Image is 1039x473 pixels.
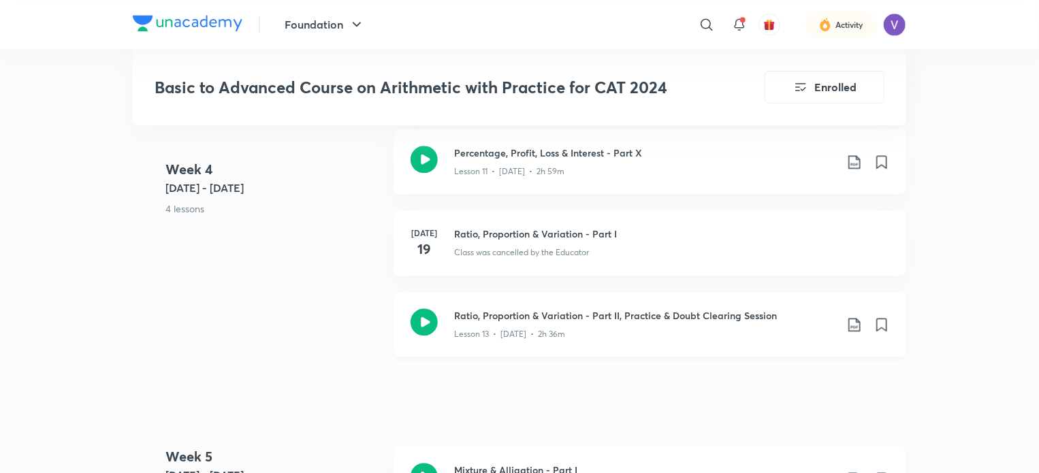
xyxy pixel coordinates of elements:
p: Lesson 11 • [DATE] • 2h 59m [454,165,564,178]
button: Foundation [276,11,373,38]
h5: [DATE] - [DATE] [165,180,383,197]
h3: Percentage, Profit, Loss & Interest - Part X [454,146,835,160]
h6: [DATE] [411,227,438,239]
h4: Week 5 [165,446,383,467]
a: Company Logo [133,15,242,35]
a: [DATE]19Ratio, Proportion & Variation - Part IClass was cancelled by the Educator [394,210,906,292]
h4: Week 4 [165,160,383,180]
h3: Ratio, Proportion & Variation - Part I [454,227,890,241]
img: activity [819,16,831,33]
button: Enrolled [765,71,884,103]
p: Class was cancelled by the Educator [454,246,589,259]
img: avatar [763,18,776,31]
h3: Basic to Advanced Course on Arithmetic with Practice for CAT 2024 [155,78,688,97]
a: Ratio, Proportion & Variation - Part II, Practice & Doubt Clearing SessionLesson 13 • [DATE] • 2h... [394,292,906,373]
h4: 19 [411,239,438,259]
img: Company Logo [133,15,242,31]
button: avatar [758,14,780,35]
a: Percentage, Profit, Loss & Interest - Part XLesson 11 • [DATE] • 2h 59m [394,129,906,210]
h3: Ratio, Proportion & Variation - Part II, Practice & Doubt Clearing Session [454,308,835,323]
p: Lesson 13 • [DATE] • 2h 36m [454,328,565,340]
p: 4 lessons [165,202,383,216]
img: Vatsal Kanodia [883,13,906,36]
